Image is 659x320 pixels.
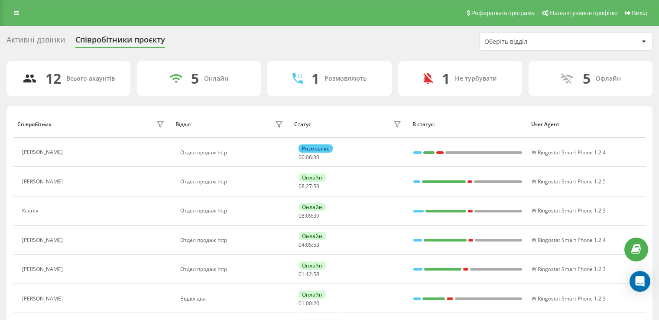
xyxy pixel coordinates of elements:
span: 12 [306,271,312,278]
span: W Ringostat Smart Phone 1.2.3 [532,295,606,302]
span: W Ringostat Smart Phone 1.2.5 [532,178,606,185]
span: 53 [313,241,319,248]
span: 01 [299,300,305,307]
div: Open Intercom Messenger [630,271,650,292]
div: Не турбувати [455,75,497,82]
span: W Ringostat Smart Phone 1.2.3 [532,265,606,273]
div: Отдел продаж http [180,208,286,214]
div: Отдел продаж http [180,179,286,185]
div: Відділ два [180,296,286,302]
div: [PERSON_NAME] [22,237,65,243]
div: Всього акаунтів [66,75,115,82]
div: Офлайн [596,75,621,82]
div: Онлайн [299,173,326,182]
div: 12 [45,70,61,87]
div: Отдел продаж http [180,266,286,272]
div: В статусі [412,121,523,127]
div: Онлайн [299,203,326,211]
span: 05 [306,241,312,248]
span: Реферальна програма [471,10,535,16]
div: [PERSON_NAME] [22,266,65,272]
span: 00 [306,300,312,307]
span: 08 [299,212,305,219]
div: : : [299,242,319,248]
div: 5 [191,70,199,87]
span: 30 [313,153,319,161]
span: 53 [313,183,319,190]
div: Онлайн [299,261,326,270]
div: Співробітники проєкту [75,35,165,49]
div: Статус [294,121,311,127]
div: : : [299,300,319,307]
div: Співробітник [17,121,52,127]
div: : : [299,213,319,219]
div: Онлайн [204,75,228,82]
div: User Agent [531,121,642,127]
div: Розмовляє [299,144,333,153]
div: Оберіть відділ [484,38,588,46]
div: Відділ [175,121,191,127]
div: Отдел продаж http [180,150,286,156]
div: : : [299,154,319,160]
span: 20 [313,300,319,307]
div: Онлайн [299,291,326,299]
span: Налаштування профілю [550,10,617,16]
div: 1 [312,70,319,87]
span: 58 [313,271,319,278]
div: [PERSON_NAME] [22,296,65,302]
span: 27 [306,183,312,190]
div: [PERSON_NAME] [22,149,65,155]
span: 08 [299,183,305,190]
span: 00 [299,153,305,161]
span: W Ringostat Smart Phone 1.2.3 [532,207,606,214]
div: Отдел продаж http [180,237,286,243]
div: 5 [583,70,591,87]
span: Вихід [632,10,647,16]
span: W Ringostat Smart Phone 1.2.4 [532,149,606,156]
div: Активні дзвінки [6,35,65,49]
span: 09 [306,212,312,219]
div: [PERSON_NAME] [22,179,65,185]
div: Онлайн [299,232,326,240]
div: : : [299,271,319,278]
div: Розмовляють [325,75,367,82]
span: 06 [306,153,312,161]
span: 39 [313,212,319,219]
span: 01 [299,271,305,278]
div: Ксенія [22,208,41,214]
span: W Ringostat Smart Phone 1.2.4 [532,236,606,244]
div: : : [299,183,319,189]
span: 04 [299,241,305,248]
div: 1 [442,70,450,87]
